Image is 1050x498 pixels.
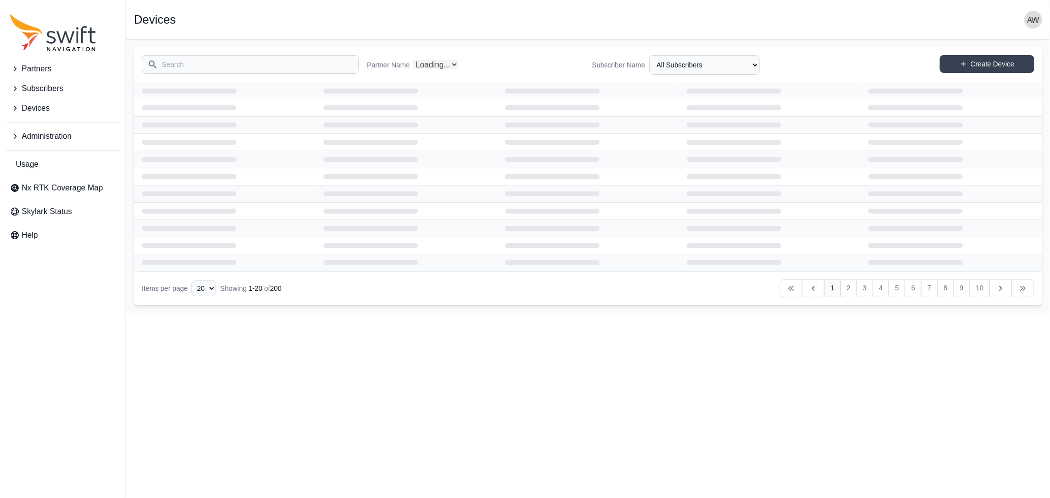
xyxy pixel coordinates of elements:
[367,60,410,70] label: Partner Name
[6,98,120,118] button: Devices
[220,283,282,293] div: Showing of
[249,284,262,292] span: 1 - 20
[1024,11,1042,29] img: user photo
[134,14,176,26] h1: Devices
[6,225,120,245] a: Help
[649,55,760,75] select: Subscriber
[6,59,120,79] button: Partners
[16,158,38,170] span: Usage
[270,284,282,292] span: 200
[22,83,63,94] span: Subscribers
[824,280,841,297] a: 1
[22,63,51,75] span: Partners
[22,182,103,194] span: Nx RTK Coverage Map
[22,229,38,241] span: Help
[954,280,970,297] a: 9
[22,102,50,114] span: Devices
[6,202,120,221] a: Skylark Status
[6,126,120,146] button: Administration
[134,272,1042,305] nav: Table navigation
[840,280,857,297] a: 2
[873,280,890,297] a: 4
[937,280,954,297] a: 8
[191,280,216,296] select: Display Limit
[592,60,645,70] label: Subscriber Name
[857,280,873,297] a: 3
[889,280,905,297] a: 5
[142,284,188,292] span: Items per page
[22,130,71,142] span: Administration
[6,178,120,198] a: Nx RTK Coverage Map
[6,155,120,174] a: Usage
[6,79,120,98] button: Subscribers
[969,280,990,297] a: 10
[921,280,938,297] a: 7
[142,55,359,74] input: Search
[940,55,1034,73] a: Create Device
[905,280,922,297] a: 6
[22,206,72,218] span: Skylark Status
